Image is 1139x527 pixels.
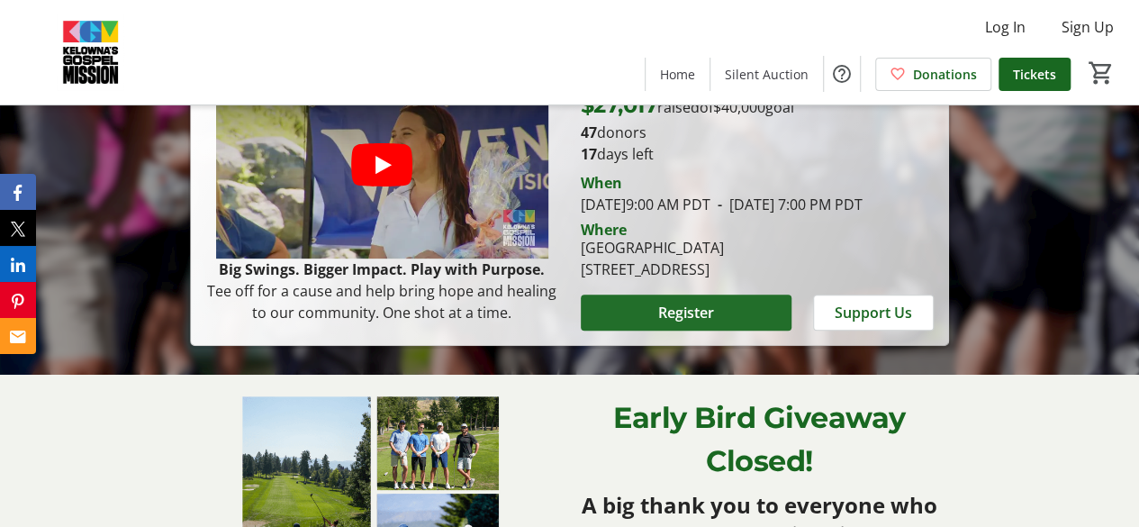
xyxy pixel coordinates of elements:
[581,396,939,483] p: Early Bird Giveaway Closed!
[1062,16,1114,38] span: Sign Up
[581,195,710,214] span: [DATE] 9:00 AM PDT
[1085,57,1117,89] button: Cart
[1047,13,1128,41] button: Sign Up
[710,195,863,214] span: [DATE] 7:00 PM PDT
[999,58,1071,91] a: Tickets
[725,65,809,84] span: Silent Auction
[581,122,935,143] p: donors
[835,302,912,323] span: Support Us
[581,123,597,142] b: 47
[1013,65,1056,84] span: Tickets
[710,195,729,214] span: -
[713,97,765,117] span: $40,000
[205,280,559,323] p: Tee off for a cause and help bring hope and healing to our community. One shot at a time.
[581,223,627,237] div: Where
[824,56,860,92] button: Help
[581,143,935,165] p: days left
[11,7,171,97] img: Kelowna's Gospel Mission's Logo
[581,89,795,122] p: raised of goal
[581,295,792,331] button: Register
[351,143,412,186] button: Play video
[646,58,710,91] a: Home
[813,295,934,331] button: Support Us
[660,65,695,84] span: Home
[581,172,622,194] div: When
[581,259,724,280] div: [STREET_ADDRESS]
[581,237,724,259] div: [GEOGRAPHIC_DATA]
[913,65,977,84] span: Donations
[658,302,714,323] span: Register
[875,58,991,91] a: Donations
[581,144,597,164] span: 17
[985,16,1026,38] span: Log In
[971,13,1040,41] button: Log In
[219,259,545,279] strong: Big Swings. Bigger Impact. Play with Purpose.
[710,58,823,91] a: Silent Auction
